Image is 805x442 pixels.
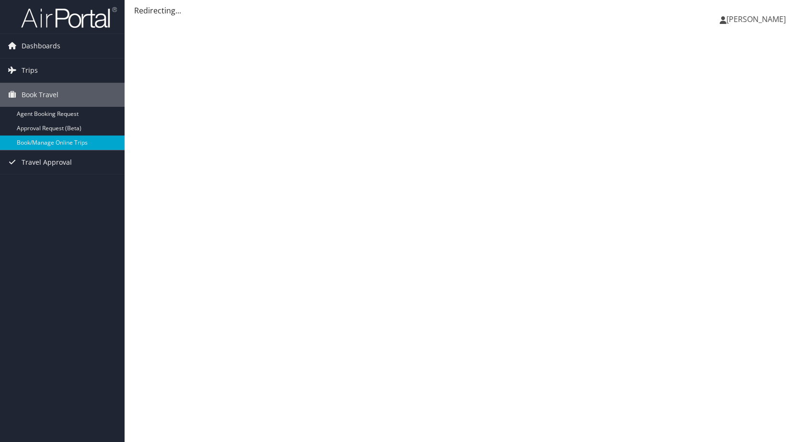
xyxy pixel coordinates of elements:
[22,34,60,58] span: Dashboards
[720,5,795,34] a: [PERSON_NAME]
[21,6,117,29] img: airportal-logo.png
[134,5,795,16] div: Redirecting...
[22,150,72,174] span: Travel Approval
[22,58,38,82] span: Trips
[726,14,786,24] span: [PERSON_NAME]
[22,83,58,107] span: Book Travel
